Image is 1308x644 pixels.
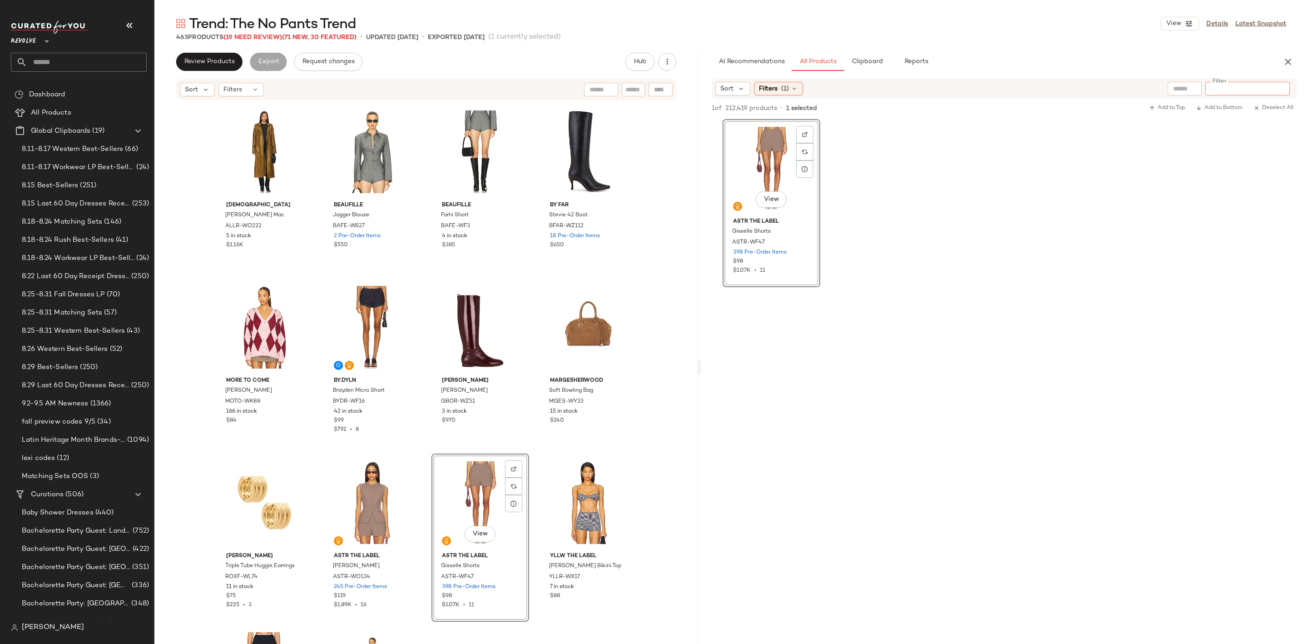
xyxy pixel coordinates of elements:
[1206,19,1228,29] a: Details
[333,222,365,230] span: BAFE-WS27
[22,326,125,336] span: 8.25-8.31 Western Best-Sellers
[334,241,348,250] span: $550
[134,253,149,264] span: (24)
[347,427,356,433] span: •
[781,84,789,94] span: (1)
[334,552,411,560] span: ASTR the Label
[333,562,380,570] span: [PERSON_NAME]
[1196,105,1243,111] span: Add to Bottom
[726,122,817,214] img: ASTR-WF47_V1.jpg
[428,33,485,42] p: Exported [DATE]
[130,562,149,573] span: (351)
[225,573,258,581] span: ROXF-WL74
[176,53,243,71] button: Review Products
[22,399,89,409] span: 9.2-9.5 AM Newness
[123,144,138,155] span: (66)
[78,180,96,191] span: (251)
[22,544,131,554] span: Bachelorette Party Guest: [GEOGRAPHIC_DATA]
[129,271,149,282] span: (250)
[327,457,418,549] img: ASTR-WO134_V1.jpg
[31,489,64,500] span: Curations
[334,583,387,591] span: 245 Pre-Order Items
[31,126,90,136] span: Global Clipboards
[441,562,480,570] span: Gisselle Shorts
[550,377,627,385] span: MARGESHERWOOD
[720,84,733,94] span: Sort
[441,398,475,406] span: GBOR-WZ51
[550,417,564,425] span: $240
[549,573,580,581] span: YLLR-WX17
[95,417,111,427] span: (34)
[22,308,102,318] span: 8.25-8.31 Matching Sets
[89,399,111,409] span: (1366)
[549,222,584,230] span: BFAR-WZ112
[327,281,418,373] img: BYDR-WF16_V1.jpg
[226,201,303,210] span: [DEMOGRAPHIC_DATA]
[799,58,837,65] span: All Products
[94,508,114,518] span: (440)
[226,241,243,250] span: $1.16K
[226,408,257,416] span: 166 in stock
[442,417,456,425] span: $970
[327,106,418,198] img: BAFE-WS27_V1.jpg
[129,599,149,609] span: (348)
[549,387,593,395] span: Soft Bowling Bag
[239,602,248,608] span: •
[22,290,105,300] span: 8.25-8.31 Fall Dresses LP
[472,530,487,538] span: View
[543,457,634,549] img: YLLR-WX17_V1.jpg
[634,58,646,65] span: Hub
[185,85,198,95] span: Sort
[22,344,108,354] span: 8.26 Western Best-Sellers
[22,362,78,373] span: 8.29 Best-Sellers
[248,602,252,608] span: 3
[114,235,129,245] span: (41)
[549,562,621,570] span: [PERSON_NAME] Bikini Top
[29,90,65,100] span: Dashboard
[781,104,783,112] span: •
[442,408,467,416] span: 3 in stock
[22,599,129,609] span: Bachelorette Party: [GEOGRAPHIC_DATA]
[712,104,722,113] span: 1 of
[441,387,488,395] span: [PERSON_NAME]
[22,453,55,464] span: lexi codes
[422,32,424,43] span: •
[55,453,69,464] span: (12)
[22,622,84,633] span: [PERSON_NAME]
[176,34,188,41] span: 463
[184,58,235,65] span: Review Products
[347,363,352,368] img: svg%3e
[550,583,574,591] span: 7 in stock
[763,196,779,203] span: View
[90,126,104,136] span: (19)
[22,144,123,155] span: 8.11-8.17 Western Best-Sellers
[102,217,121,227] span: (146)
[725,104,777,113] span: 212,419 products
[1161,17,1199,30] button: View
[176,33,357,42] div: Products
[131,526,149,536] span: (752)
[356,427,359,433] span: 8
[226,592,236,600] span: $75
[176,19,185,28] img: svg%3e
[22,508,94,518] span: Baby Shower Dresses
[22,235,114,245] span: 8.18-8.24 Rush Best-Sellers
[302,58,355,65] span: Request changes
[225,211,284,220] span: [PERSON_NAME] Mac
[226,552,303,560] span: [PERSON_NAME]
[360,32,362,43] span: •
[352,602,361,608] span: •
[333,387,385,395] span: Brayden Micro Short
[22,199,130,209] span: 8.15 Last 60 Day Dresses Receipt
[219,281,310,373] img: MOTO-WK88_V1.jpg
[226,377,303,385] span: MORE TO COME
[64,489,84,500] span: (506)
[718,58,785,65] span: AI Recommendations
[131,544,149,554] span: (422)
[1253,105,1293,111] span: Deselect All
[361,602,367,608] span: 16
[435,457,526,549] img: ASTR-WF47_V1.jpg
[336,538,341,544] img: svg%3e
[22,217,102,227] span: 8.18-8.24 Matching Sets
[189,15,356,34] span: Trend: The No Pants Trend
